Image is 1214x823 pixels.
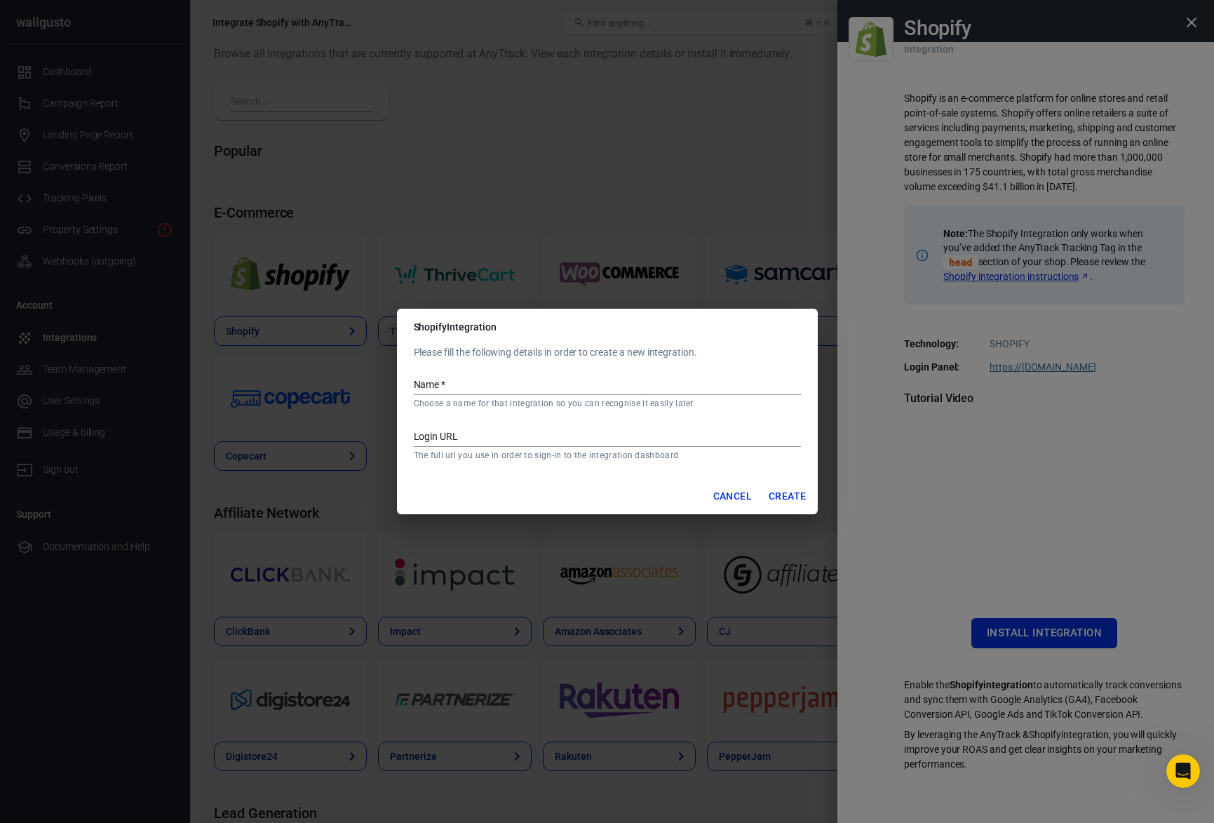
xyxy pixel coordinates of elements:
[1166,754,1200,788] iframe: Intercom live chat
[397,309,818,345] h2: Shopify Integration
[414,345,801,360] p: Please fill the following details in order to create a new integration.
[414,450,801,461] p: The full url you use in order to sign-in to the integration dashboard
[414,398,801,409] p: Choose a name for that integration so you can recognise it easily later
[708,483,757,509] button: Cancel
[414,429,801,447] input: https://domain.com/sign-in
[414,377,801,395] input: My Shopify
[763,483,811,509] button: Create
